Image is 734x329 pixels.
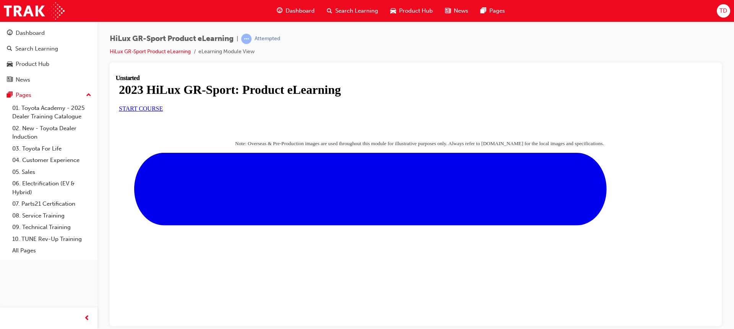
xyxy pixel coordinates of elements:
a: Search Learning [3,42,94,56]
div: Attempted [255,35,280,43]
span: guage-icon [277,6,283,16]
button: DashboardSearch LearningProduct HubNews [3,25,94,88]
a: guage-iconDashboard [271,3,321,19]
a: Product Hub [3,57,94,71]
span: news-icon [445,6,451,16]
a: 06. Electrification (EV & Hybrid) [9,178,94,198]
span: search-icon [327,6,332,16]
span: car-icon [7,61,13,68]
a: START COURSE [3,31,47,37]
span: pages-icon [481,6,486,16]
span: car-icon [390,6,396,16]
a: search-iconSearch Learning [321,3,384,19]
li: eLearning Module View [198,47,255,56]
span: Dashboard [286,7,315,15]
div: Search Learning [15,44,58,53]
span: prev-icon [84,314,90,323]
span: | [237,34,238,43]
a: 02. New - Toyota Dealer Induction [9,123,94,143]
a: 07. Parts21 Certification [9,198,94,210]
span: HiLux GR-Sport Product eLearning [110,34,234,43]
span: news-icon [7,77,13,83]
button: Pages [3,88,94,102]
a: 03. Toyota For Life [9,143,94,155]
span: pages-icon [7,92,13,99]
a: Dashboard [3,26,94,40]
a: 09. Technical Training [9,221,94,233]
div: Product Hub [16,60,49,69]
span: guage-icon [7,30,13,37]
a: 04. Customer Experience [9,154,94,166]
span: Search Learning [335,7,378,15]
a: 10. TUNE Rev-Up Training [9,233,94,245]
span: Pages [489,7,505,15]
span: News [454,7,468,15]
img: Trak [4,2,65,20]
a: HiLux GR-Sport Product eLearning [110,48,191,55]
a: news-iconNews [439,3,474,19]
div: Pages [16,91,31,100]
a: 08. Service Training [9,210,94,222]
a: 01. Toyota Academy - 2025 Dealer Training Catalogue [9,102,94,123]
span: Note: Overseas & Pre-Production images are used throughout this module for illustrative purposes ... [119,66,488,72]
a: 05. Sales [9,166,94,178]
div: Dashboard [16,29,45,38]
span: Product Hub [399,7,433,15]
a: News [3,73,94,87]
a: pages-iconPages [474,3,511,19]
h1: 2023 HiLux GR-Sport: Product eLearning [3,8,597,22]
a: All Pages [9,245,94,257]
button: TD [717,4,730,18]
a: car-iconProduct Hub [384,3,439,19]
span: learningRecordVerb_ATTEMPT-icon [241,34,252,44]
span: TD [719,7,727,15]
div: News [16,75,30,84]
span: search-icon [7,46,12,52]
span: up-icon [86,90,91,100]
